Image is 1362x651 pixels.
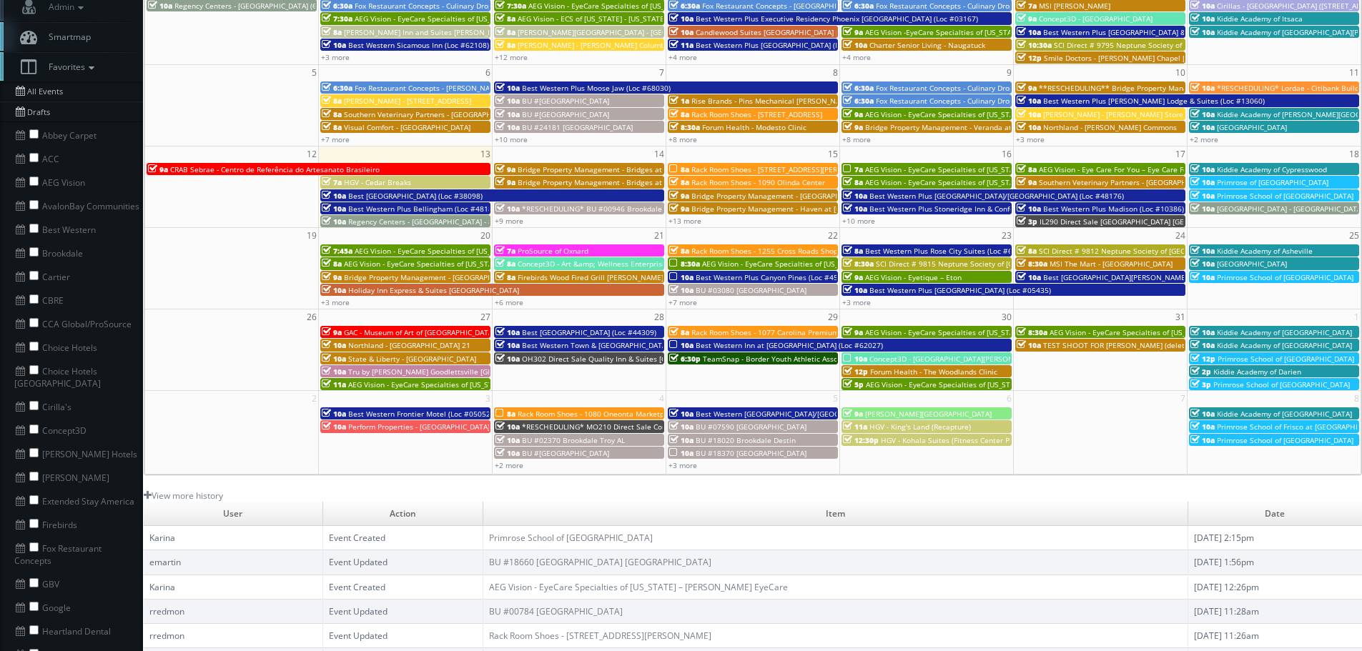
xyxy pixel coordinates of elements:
span: Kiddie Academy of [GEOGRAPHIC_DATA] [1217,340,1352,350]
span: 6:30a [843,96,874,106]
span: AEG Vision - EyeCare Specialties of [US_STATE] – Marin Eye Care Optometry [866,379,1125,389]
span: Fox Restaurant Concepts - Culinary Dropout - Tempe [876,96,1055,106]
span: 10a [495,83,520,93]
span: 10a [843,204,867,214]
span: Southern Veterinary Partners - [GEOGRAPHIC_DATA] [344,109,521,119]
span: CRAB Sebrae - Centro de Referência do Artesanato Brasileiro [170,164,380,174]
span: 8a [669,327,689,337]
span: 10a [1190,259,1215,269]
span: AEG Vision - Eyetique – Eton [865,272,962,282]
span: 10a [1190,340,1215,350]
span: 10a [1017,272,1041,282]
span: 10a [1017,340,1041,350]
span: 9a [495,164,515,174]
span: 8a [1017,164,1037,174]
span: 10a [843,191,867,201]
span: 10a [495,422,520,432]
span: Concept3D - [GEOGRAPHIC_DATA][PERSON_NAME] [869,354,1040,364]
span: 9a [843,272,863,282]
span: TEST SHOOT FOR [PERSON_NAME] (delete after confirming Smartbook is working for her) [1043,340,1350,350]
a: +4 more [668,52,697,62]
span: 8a [495,259,515,269]
span: Admin [41,1,87,13]
span: 6:30a [322,83,352,93]
a: +2 more [1190,134,1218,144]
span: AEG Vision - EyeCare Specialties of [US_STATE] – Family Vision Care Center [344,259,599,269]
span: Bridge Property Management - Bridges at [GEOGRAPHIC_DATA] [518,177,734,187]
span: Rack Room Shoes - 1255 Cross Roads Shopping Center [691,246,878,256]
span: 10a [495,435,520,445]
span: 10a [1017,122,1041,132]
span: Best [GEOGRAPHIC_DATA] (Loc #38098) [348,191,483,201]
span: Rack Room Shoes - 1080 Oneonta Marketplace [518,409,678,419]
span: 10a [495,327,520,337]
span: 9a [1017,83,1037,93]
span: **RESCHEDULING** Bridge Property Management - [GEOGRAPHIC_DATA] [1039,83,1291,93]
span: Kiddie Academy of Asheville [1217,246,1313,256]
span: BU #18370 [GEOGRAPHIC_DATA] [696,448,806,458]
span: 9a [669,204,689,214]
span: 10a [495,122,520,132]
a: +7 more [321,134,350,144]
span: Best [GEOGRAPHIC_DATA] (Loc #44309) [522,327,656,337]
a: +9 more [495,216,523,226]
span: 9a [669,191,689,201]
span: 1a [669,96,689,106]
span: 10a [495,354,520,364]
span: 10a [1017,96,1041,106]
span: 2p [1190,367,1211,377]
span: 10a [1190,83,1215,93]
span: Bridge Property Management - Haven at [GEOGRAPHIC_DATA] [691,204,904,214]
span: AEG Vision - ECS of [US_STATE] - [US_STATE] Valley Family Eye Care [518,14,746,24]
span: 10a [1190,246,1215,256]
span: 10a [669,448,694,458]
span: 10a [1190,27,1215,37]
span: 6 [484,65,492,80]
span: Favorites [41,61,98,73]
span: Northland - [PERSON_NAME] Commons [1043,122,1177,132]
span: Southern Veterinary Partners - [GEOGRAPHIC_DATA] [1039,177,1216,187]
span: 10a [669,422,694,432]
span: 3p [1190,379,1211,389]
span: 9a [322,327,342,337]
span: 8:30a [843,259,874,269]
span: Concept3D - Art &amp; Wellness Enterprises [518,259,670,269]
span: AEG Vision - EyeCare Specialties of [US_STATE] – [PERSON_NAME] EyeCare [865,164,1119,174]
span: 10a [669,340,694,350]
span: 10a [148,1,172,11]
a: +8 more [842,134,871,144]
span: 10a [669,409,694,419]
span: Primrose of [GEOGRAPHIC_DATA] [1217,177,1328,187]
span: Candlewood Suites [GEOGRAPHIC_DATA] [GEOGRAPHIC_DATA] [696,27,906,37]
span: 9a [843,409,863,419]
span: Smile Doctors - [PERSON_NAME] Chapel [PERSON_NAME] Orthodontics [1044,53,1286,63]
span: 6:30a [843,83,874,93]
span: 9a [843,27,863,37]
span: Best Western Sicamous Inn (Loc #62108) [348,40,489,50]
span: OH302 Direct Sale Quality Inn & Suites [GEOGRAPHIC_DATA] - [GEOGRAPHIC_DATA] [522,354,806,364]
span: 9a [1017,14,1037,24]
span: 10a [1190,272,1215,282]
span: 9a [843,109,863,119]
span: Bridge Property Management - [GEOGRAPHIC_DATA] [691,191,870,201]
span: 10a [1190,422,1215,432]
span: Charter Senior Living - Naugatuck [869,40,985,50]
span: 9a [495,177,515,187]
span: Best Western Plus Rose City Suites (Loc #66042) [865,246,1032,256]
span: ProSource of Oxnard [518,246,588,256]
span: 10a [1190,109,1215,119]
span: AEG Vision - EyeCare Specialties of [US_STATE] – Elite Vision Care ([GEOGRAPHIC_DATA]) [865,177,1165,187]
span: Best Western Plus Moose Jaw (Loc #68030) [522,83,671,93]
span: TeamSnap - Border Youth Athletic Association [703,354,862,364]
a: +10 more [495,134,528,144]
span: Forum Health - Modesto Clinic [702,122,806,132]
span: 10a [495,204,520,214]
span: BU #24181 [GEOGRAPHIC_DATA] [522,122,633,132]
span: 9a [843,327,863,337]
span: Northland - [GEOGRAPHIC_DATA] 21 [348,340,470,350]
a: AEG Vision - EyeCare Specialties of [US_STATE] – [PERSON_NAME] EyeCare [489,581,788,593]
span: 13 [479,146,492,161]
span: Fox Restaurant Concepts - [PERSON_NAME][GEOGRAPHIC_DATA] [355,83,573,93]
a: +4 more [842,52,871,62]
span: Primrose School of [GEOGRAPHIC_DATA] [1217,191,1353,201]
